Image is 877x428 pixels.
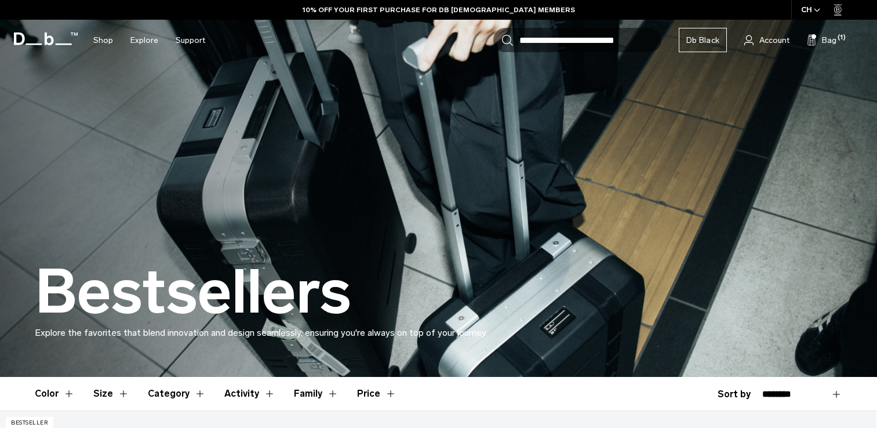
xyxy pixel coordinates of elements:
[357,377,396,411] button: Toggle Price
[93,377,129,411] button: Toggle Filter
[130,20,158,61] a: Explore
[35,377,75,411] button: Toggle Filter
[176,20,205,61] a: Support
[93,20,113,61] a: Shop
[744,33,789,47] a: Account
[679,28,727,52] a: Db Black
[303,5,575,15] a: 10% OFF YOUR FIRST PURCHASE FOR DB [DEMOGRAPHIC_DATA] MEMBERS
[35,259,351,326] h1: Bestsellers
[759,34,789,46] span: Account
[294,377,339,411] button: Toggle Filter
[822,34,836,46] span: Bag
[224,377,275,411] button: Toggle Filter
[35,327,487,338] span: Explore the favorites that blend innovation and design seamlessly, ensuring you're always on top ...
[85,20,214,61] nav: Main Navigation
[807,33,836,47] button: Bag (1)
[838,33,846,43] span: (1)
[148,377,206,411] button: Toggle Filter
